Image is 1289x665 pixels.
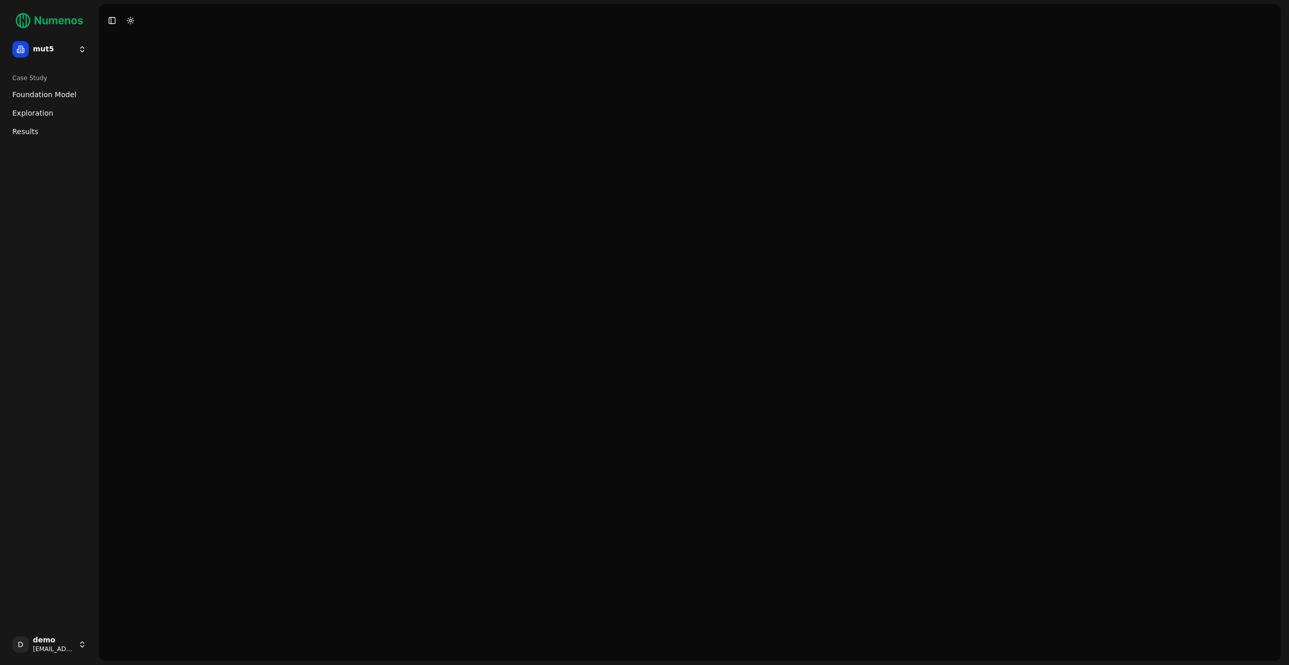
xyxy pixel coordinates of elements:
button: mut5 [8,37,90,62]
a: Foundation Model [8,86,90,103]
button: Ddemo[EMAIL_ADDRESS] [8,632,90,657]
a: Results [8,123,90,140]
span: mut5 [33,45,74,54]
a: Exploration [8,105,90,121]
span: [EMAIL_ADDRESS] [33,645,74,653]
span: D [12,636,29,653]
img: Numenos [8,8,90,33]
div: Case Study [8,70,90,86]
span: Foundation Model [12,89,77,100]
span: Exploration [12,108,53,118]
span: demo [33,636,74,645]
span: Results [12,126,39,137]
